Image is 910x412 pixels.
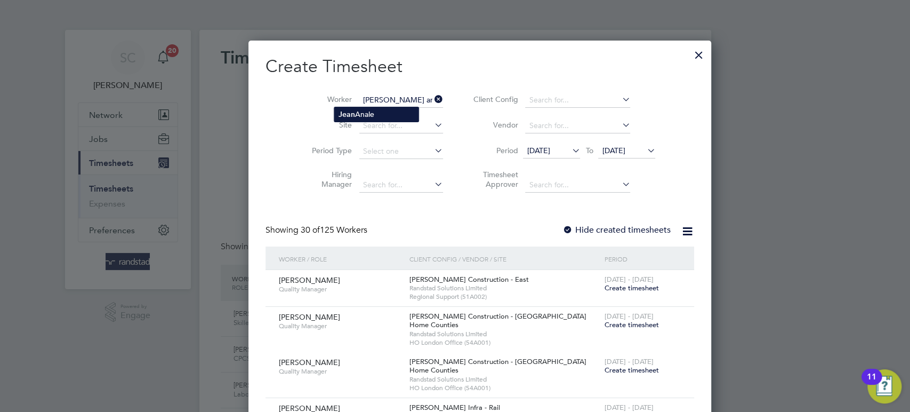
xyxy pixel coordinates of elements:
[602,146,625,155] span: [DATE]
[406,247,601,271] div: Client Config / Vendor / Site
[301,225,367,235] span: 125 Workers
[409,338,599,347] span: HO London Office (54A001)
[602,247,683,271] div: Period
[339,110,355,119] b: Je
[582,144,596,157] span: To
[334,107,418,122] li: Anale
[409,384,599,392] span: HO London Office (54A001)
[304,120,352,130] label: Site
[470,170,518,189] label: Timesheet Approver
[279,312,340,322] span: [PERSON_NAME]
[867,369,901,403] button: Open Resource Center, 11 new notifications
[279,367,401,376] span: Quality Manager
[304,146,352,155] label: Period Type
[301,225,320,235] span: 30 of
[359,144,443,159] input: Select one
[347,110,355,119] b: an
[409,292,599,301] span: Regional Support (51A002)
[525,178,630,193] input: Search for...
[525,118,630,133] input: Search for...
[562,225,671,235] label: Hide created timesheets
[409,275,528,284] span: [PERSON_NAME] Construction - East
[409,403,500,412] span: [PERSON_NAME] Infra - Rail
[304,170,352,189] label: Hiring Manager
[605,403,654,412] span: [DATE] - [DATE]
[409,312,586,330] span: [PERSON_NAME] Construction - [GEOGRAPHIC_DATA] Home Counties
[605,283,659,292] span: Create timesheet
[605,366,659,375] span: Create timesheet
[359,93,443,108] input: Search for...
[265,56,694,78] h2: Create Timesheet
[304,94,352,104] label: Worker
[279,285,401,294] span: Quality Manager
[359,178,443,193] input: Search for...
[409,375,599,384] span: Randstad Solutions Limited
[605,312,654,321] span: [DATE] - [DATE]
[470,120,518,130] label: Vendor
[470,94,518,104] label: Client Config
[359,118,443,133] input: Search for...
[605,275,654,284] span: [DATE] - [DATE]
[527,146,550,155] span: [DATE]
[525,93,630,108] input: Search for...
[867,377,876,391] div: 11
[605,357,654,366] span: [DATE] - [DATE]
[470,146,518,155] label: Period
[276,247,406,271] div: Worker / Role
[605,320,659,329] span: Create timesheet
[279,322,401,330] span: Quality Manager
[265,225,369,236] div: Showing
[409,357,586,375] span: [PERSON_NAME] Construction - [GEOGRAPHIC_DATA] Home Counties
[279,275,340,285] span: [PERSON_NAME]
[409,284,599,292] span: Randstad Solutions Limited
[279,358,340,367] span: [PERSON_NAME]
[409,330,599,338] span: Randstad Solutions Limited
